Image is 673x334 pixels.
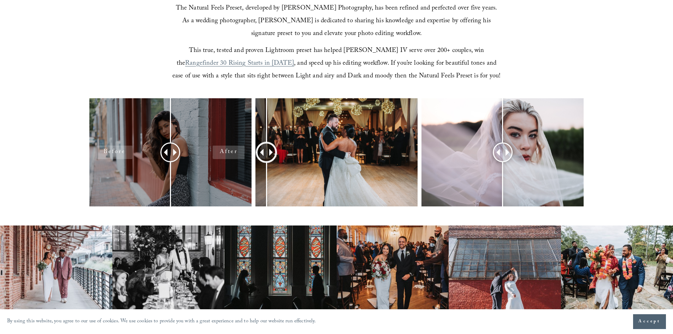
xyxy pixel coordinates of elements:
a: Rangefinder 30 Rising Starts in [DATE] [185,58,294,69]
span: This true, tested and proven Lightroom preset has helped [PERSON_NAME] IV serve over 200+ couples... [177,46,486,69]
p: By using this website, you agree to our use of cookies. We use cookies to provide you with a grea... [7,317,316,327]
span: The Natural Feels Preset, developed by [PERSON_NAME] Photography, has been refined and perfected ... [176,3,499,40]
button: Accept [633,314,666,329]
img: Rustic Raleigh wedding venue couple down the aisle [337,225,449,310]
span: Accept [638,318,661,325]
span: , and speed up his editing workflow. If you’re looking for beautiful tones and ease of use with a... [172,58,501,82]
img: Raleigh wedding photographer couple dance [449,225,561,310]
img: Best Raleigh wedding venue reception toast [112,225,225,310]
img: Elegant bride and groom first look photography [224,225,337,310]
